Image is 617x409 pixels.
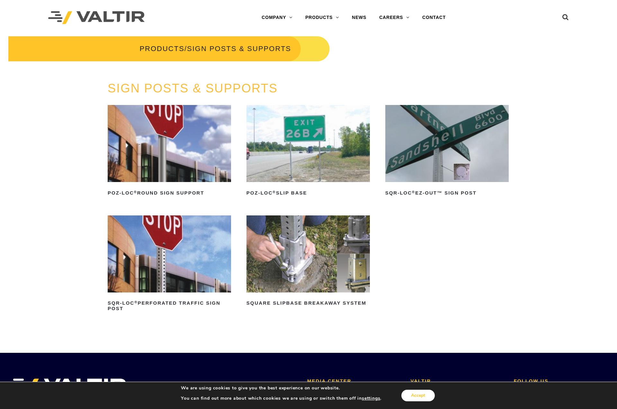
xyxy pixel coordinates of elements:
sup: ® [412,190,415,194]
sup: ® [134,190,137,194]
h2: VALTIR [410,379,504,384]
span: SIGN POSTS & SUPPORTS [187,45,291,53]
h2: Square Slipbase Breakaway System [246,298,370,309]
p: You can find out more about which cookies we are using or switch them off in . [181,396,381,401]
h2: POZ-LOC Round Sign Support [108,188,231,198]
h2: SQR-LOC Perforated Traffic Sign Post [108,298,231,314]
a: CONTACT [416,11,452,24]
a: SQR-LOC®EZ-Out™ Sign Post [385,105,509,198]
h2: SQR-LOC EZ-Out™ Sign Post [385,188,509,198]
img: VALTIR [10,379,126,395]
button: settings [362,396,380,401]
h2: POZ-LOC Slip Base [246,188,370,198]
sup: ® [134,300,138,304]
a: PRODUCTS [139,45,184,53]
a: CAREERS [373,11,416,24]
sup: ® [273,190,276,194]
a: SQR-LOC®Perforated Traffic Sign Post [108,215,231,314]
a: SIGN POSTS & SUPPORTS [108,82,278,95]
a: NEWS [345,11,373,24]
a: PRODUCTS [299,11,345,24]
h2: FOLLOW US [514,379,607,384]
a: POZ-LOC®Slip Base [246,105,370,198]
p: We are using cookies to give you the best experience on our website. [181,385,381,391]
a: POZ-LOC®Round Sign Support [108,105,231,198]
a: Square Slipbase Breakaway System [246,215,370,309]
h2: MEDIA CENTER [307,379,401,384]
a: COMPANY [255,11,299,24]
button: Accept [401,390,435,401]
img: Valtir [48,11,145,24]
